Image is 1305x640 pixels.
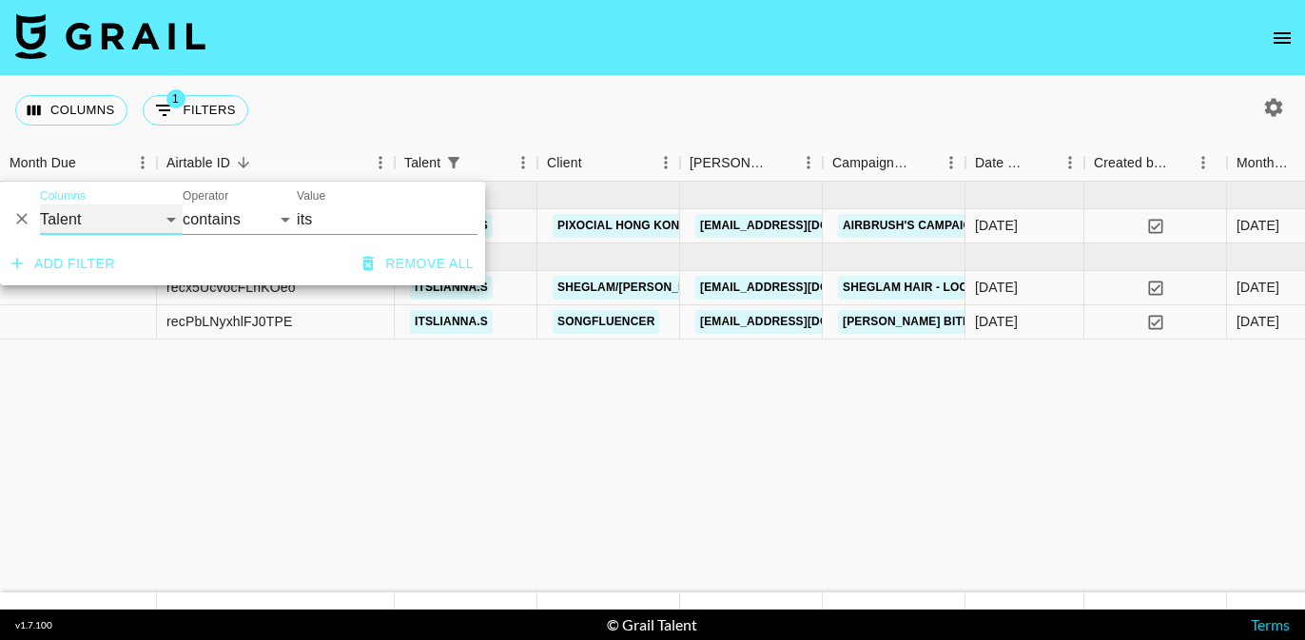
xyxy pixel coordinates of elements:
a: itslianna.s [410,310,493,334]
label: Columns [40,188,86,204]
div: Aug '25 [1237,278,1279,297]
label: Value [297,188,325,204]
button: Sort [76,149,103,176]
a: [PERSON_NAME] bitin list phase 2 [838,310,1061,334]
button: Sort [230,149,257,176]
div: Talent [395,145,537,182]
div: Client [537,145,680,182]
button: Menu [794,148,823,177]
button: Menu [652,148,680,177]
div: v 1.7.100 [15,619,52,631]
div: © Grail Talent [607,615,697,634]
button: Menu [509,148,537,177]
a: Pixocial Hong Kong Limited [553,214,743,238]
button: Menu [1189,148,1217,177]
div: Month Due [1237,145,1291,182]
div: 14/8/2025 [975,278,1018,297]
a: Terms [1251,615,1290,633]
button: open drawer [1263,19,1301,57]
a: Songfluencer [553,310,659,334]
div: Airtable ID [157,145,395,182]
div: recPbLNyxhlFJ0TPE [166,312,292,331]
button: Menu [128,148,157,177]
button: Delete [8,204,36,233]
div: Jul '25 [1237,216,1279,235]
div: Client [547,145,582,182]
a: [EMAIL_ADDRESS][DOMAIN_NAME] [695,214,908,238]
a: [EMAIL_ADDRESS][DOMAIN_NAME] [695,276,908,300]
a: SHEGLAM/[PERSON_NAME] [553,276,721,300]
div: 1 active filter [440,149,467,176]
div: Aug '25 [1237,312,1279,331]
button: Menu [1056,148,1084,177]
button: Add filter [4,246,123,281]
button: Menu [366,148,395,177]
div: Created by Grail Team [1084,145,1227,182]
div: Date Created [975,145,1029,182]
img: Grail Talent [15,13,205,59]
button: Select columns [15,95,127,126]
div: Airtable ID [166,145,230,182]
button: Sort [467,149,494,176]
label: Operator [183,188,228,204]
div: recx5UcvocFLhKOeo [166,278,296,297]
button: Sort [1168,149,1195,176]
button: Show filters [143,95,248,126]
div: 6/8/2025 [975,312,1018,331]
a: Airbrush's campaign - Hot hair summer @itslianna.s [838,214,1195,238]
div: Campaign (Type) [832,145,910,182]
div: Booker [680,145,823,182]
input: Filter value [297,204,477,235]
div: 27/7/2025 [975,216,1018,235]
button: Show filters [440,149,467,176]
button: Sort [582,149,609,176]
div: [PERSON_NAME] [690,145,768,182]
button: Menu [937,148,965,177]
a: [EMAIL_ADDRESS][DOMAIN_NAME] [695,310,908,334]
div: Date Created [965,145,1084,182]
div: Talent [404,145,440,182]
div: Campaign (Type) [823,145,965,182]
button: Sort [1029,149,1056,176]
a: SHEGLAM HAIR - Locked In Collection Campaign [838,276,1157,300]
button: Sort [768,149,794,176]
div: Created by Grail Team [1094,145,1168,182]
button: Sort [910,149,937,176]
a: itslianna.s [410,276,493,300]
span: 1 [166,89,185,108]
button: Remove all [355,246,481,281]
div: Month Due [10,145,76,182]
